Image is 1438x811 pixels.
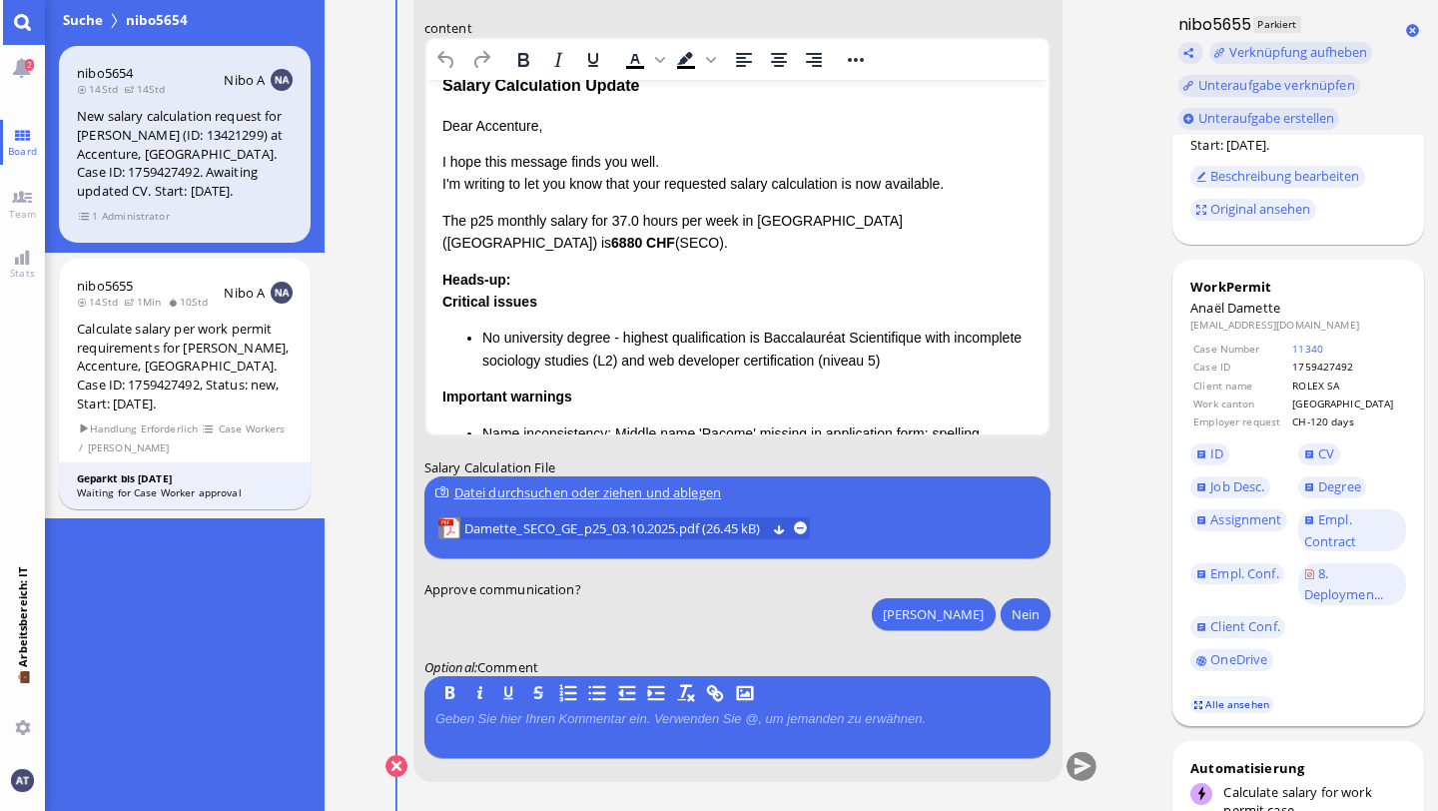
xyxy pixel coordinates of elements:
a: Alle ansehen [1190,696,1274,713]
span: / [79,439,85,456]
button: Beschreibung bearbeiten [1190,166,1365,188]
a: Empl. Conf. [1190,563,1284,585]
span: 1 Elemente anzeigen [79,208,99,225]
button: Beenden [385,755,407,777]
a: OneDrive [1190,649,1273,671]
td: Case ID [1192,359,1289,375]
a: Empl. Contract [1298,509,1406,552]
strong: Important warnings [16,309,146,325]
a: Job Desc. [1190,476,1270,498]
div: Waiting for Case Worker approval [77,485,294,500]
button: Original ansehen [1190,199,1316,221]
span: Nibo A [224,284,265,302]
a: 11340 [1292,342,1323,356]
button: Undo [429,46,463,74]
button: Nein [1001,598,1051,630]
span: Empl. Conf. [1210,564,1278,582]
span: [PERSON_NAME] [87,439,170,456]
a: Damette_SECO_GE_p25_03.10.2025.pdf anzeigen [464,517,766,539]
span: Assignment [1210,510,1281,528]
button: Align center [762,46,796,74]
button: Damette_SECO_GE_p25_03.10.2025.pdf herunterladen [773,521,786,534]
a: Client Conf. [1190,616,1285,638]
div: Datei durchsuchen oder ziehen und ablegen [435,482,1040,503]
div: Automatisierung [1190,759,1406,777]
div: Text color Black [618,46,668,74]
span: Nibo A [224,71,265,89]
td: CH-120 days [1291,413,1404,429]
a: nibo5654 [77,64,133,82]
img: Du [11,769,33,791]
span: 14Std [77,295,124,309]
td: Employer request [1192,413,1289,429]
dd: [EMAIL_ADDRESS][DOMAIN_NAME] [1190,318,1406,332]
span: Unteraufgabe verknüpfen [1198,76,1355,94]
span: Empl. Contract [1304,510,1357,550]
button: S [527,682,549,704]
a: 8. Deploymen... [1298,563,1406,606]
span: Handlung Erforderlich [79,420,199,437]
span: Approve communication? [424,580,581,598]
span: 💼 Arbeitsbereich: IT [15,667,30,712]
td: ROLEX SA [1291,378,1404,394]
button: I [468,682,490,704]
span: Salary Calculation File [424,459,555,477]
button: Bold [506,46,540,74]
div: Geparkt bis [DATE] [77,471,294,486]
span: Comment [477,658,538,676]
span: Board [3,144,42,158]
button: Ticket-Link nibo5655 in die Zwischenablage kopieren [1178,42,1204,64]
button: entfernen [794,521,807,534]
a: nibo5655 [77,277,133,295]
h1: nibo5655 [1172,13,1252,36]
span: content [424,19,472,37]
div: Background color Black [669,46,719,74]
a: Assignment [1190,509,1287,531]
button: U [498,682,520,704]
strong: 6880 CHF [185,155,249,171]
span: Parkiert [1253,16,1301,33]
span: 14Std [124,82,171,96]
span: 14Std [77,82,124,96]
em: : [424,658,477,676]
img: NA [271,282,293,304]
span: Damette_SECO_GE_p25_03.10.2025.pdf (26.45 kB) [464,517,766,539]
a: ID [1190,443,1229,465]
button: Align right [797,46,831,74]
td: Work canton [1192,396,1289,411]
lob-view: Damette_SECO_GE_p25_03.10.2025.pdf (26.45 kB) [438,517,811,539]
button: Underline [576,46,610,74]
span: Client Conf. [1210,617,1280,635]
span: Degree [1318,477,1361,495]
span: Case Workers [218,420,286,437]
td: Case Number [1192,341,1289,357]
td: 1759427492 [1291,359,1404,375]
td: [GEOGRAPHIC_DATA] [1291,396,1404,411]
p: Dear Accenture, [16,35,607,57]
strong: Critical issues [16,214,111,230]
span: Administrator [101,208,170,225]
a: Degree [1298,476,1366,498]
td: Client name [1192,378,1289,394]
iframe: Rich Text Area [426,80,1050,434]
div: Calculate salary per work permit requirements for [PERSON_NAME], Accenture, [GEOGRAPHIC_DATA]. Ca... [77,320,293,412]
span: Anaël [1190,299,1224,317]
button: B [439,682,461,704]
button: Verknüpfung aufheben [1209,42,1373,64]
span: 2 [25,59,34,71]
button: Italic [541,46,575,74]
li: No university degree - highest qualification is Baccalauréat Scientifique with incomplete sociolo... [56,247,607,292]
span: Job Desc. [1210,477,1264,495]
a: CV [1298,443,1340,465]
task-group-action-menu: Unteraufgabe verknüpfen [1178,75,1361,97]
button: Redo [464,46,498,74]
button: Unteraufgabe erstellen [1178,108,1340,130]
p: I hope this message finds you well. I'm writing to let you know that your requested salary calcul... [16,71,607,116]
li: Name inconsistency: Middle name 'Pacome' missing in application form; spelling variations in firs... [56,343,607,388]
span: Damette [1227,299,1280,317]
img: NA [271,69,293,91]
span: Team [4,207,42,221]
strong: Heads-up: [16,192,84,208]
